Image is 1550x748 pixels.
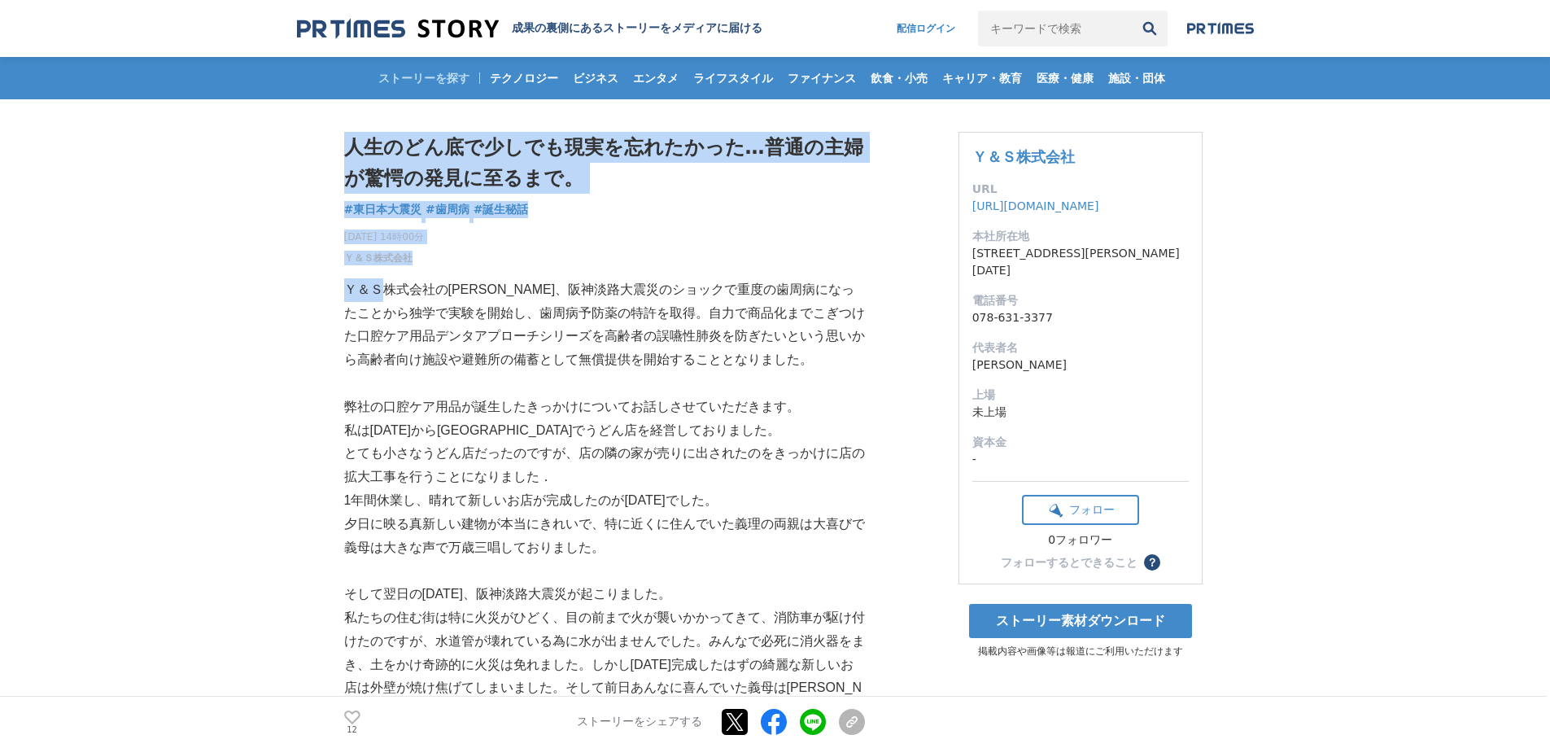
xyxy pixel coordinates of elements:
span: テクノロジー [483,71,565,85]
a: キャリア・教育 [936,57,1028,99]
dd: 078-631-3377 [972,309,1189,326]
a: #誕生秘話 [474,201,529,218]
dt: 本社所在地 [972,228,1189,245]
span: 医療・健康 [1030,71,1100,85]
a: Ｙ＆Ｓ株式会社 [972,148,1075,165]
h1: 人生のどん底で少しでも現実を忘れたかった…普通の主婦が驚愕の発見に至るまで。 [344,132,865,195]
a: エンタメ [627,57,685,99]
dd: - [972,451,1189,468]
span: ファイナンス [781,71,862,85]
input: キーワードで検索 [978,11,1132,46]
dd: [STREET_ADDRESS][PERSON_NAME][DATE] [972,245,1189,279]
img: prtimes [1187,22,1254,35]
a: 配信ログイン [880,11,971,46]
p: そして翌日の[DATE]、阪神淡路大震災が起こりました。 [344,583,865,606]
p: Ｙ＆Ｓ株式会社の[PERSON_NAME]、阪神淡路大震災のショックで重度の歯周病になったことから独学で実験を開始し、歯周病予防薬の特許を取得。自力で商品化までこぎつけた口腔ケア用品デンタアプロ... [344,278,865,372]
dd: 未上場 [972,404,1189,421]
a: 成果の裏側にあるストーリーをメディアに届ける 成果の裏側にあるストーリーをメディアに届ける [297,18,762,40]
span: キャリア・教育 [936,71,1028,85]
span: ？ [1146,557,1158,568]
dt: 代表者名 [972,339,1189,357]
p: 夕日に映る真新しい建物が本当にきれいで、特に近くに住んでいた義理の両親は大喜びで義母は大きな声で万歳三唱しておりました。 [344,513,865,560]
a: 施設・団体 [1102,57,1172,99]
p: 私は[DATE]から[GEOGRAPHIC_DATA]でうどん店を経営しておりました。 [344,419,865,443]
dt: 資本金 [972,434,1189,451]
img: 成果の裏側にあるストーリーをメディアに届ける [297,18,499,40]
span: ビジネス [566,71,625,85]
p: とても小さなうどん店だったのですが、店の隣の家が売りに出されたのをきっかけに店の拡大工事を行うことになりました． [344,442,865,489]
span: 施設・団体 [1102,71,1172,85]
p: 1年間休業し、晴れて新しいお店が完成したのが[DATE]でした。 [344,489,865,513]
a: [URL][DOMAIN_NAME] [972,199,1099,212]
p: 私たちの住む街は特に火災がひどく、目の前まで火が襲いかかってきて、消防車が駆け付けたのですが、水道管が壊れている為に水が出ませんでした。みんなで必死に消火器をまき、土をかけ奇跡的に火災は免れまし... [344,606,865,724]
button: ？ [1144,554,1160,571]
p: 弊社の口腔ケア用品が誕生したきっかけについてお話しさせていただきます。 [344,396,865,419]
span: エンタメ [627,71,685,85]
a: ファイナンス [781,57,862,99]
p: 12 [344,726,360,734]
a: ストーリー素材ダウンロード [969,604,1192,638]
h2: 成果の裏側にあるストーリーをメディアに届ける [512,21,762,36]
span: ライフスタイル [687,71,779,85]
button: 検索 [1132,11,1168,46]
a: 飲食・小売 [864,57,934,99]
a: Ｙ＆Ｓ株式会社 [344,251,413,265]
a: 医療・健康 [1030,57,1100,99]
button: フォロー [1022,495,1139,525]
dt: 電話番号 [972,292,1189,309]
a: #東日本大震災 [344,201,422,218]
span: #東日本大震災 [344,202,422,217]
div: フォローするとできること [1001,557,1137,568]
span: #誕生秘話 [474,202,529,217]
span: 飲食・小売 [864,71,934,85]
p: ストーリーをシェアする [577,715,702,730]
a: ライフスタイル [687,57,779,99]
a: テクノロジー [483,57,565,99]
dd: [PERSON_NAME] [972,357,1189,374]
dt: 上場 [972,387,1189,404]
span: [DATE] 14時00分 [344,230,425,244]
div: 0フォロワー [1022,533,1139,548]
a: #歯周病 [426,201,469,218]
span: #歯周病 [426,202,469,217]
p: 掲載内容や画像等は報道にご利用いただけます [958,645,1203,658]
a: ビジネス [566,57,625,99]
dt: URL [972,181,1189,198]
